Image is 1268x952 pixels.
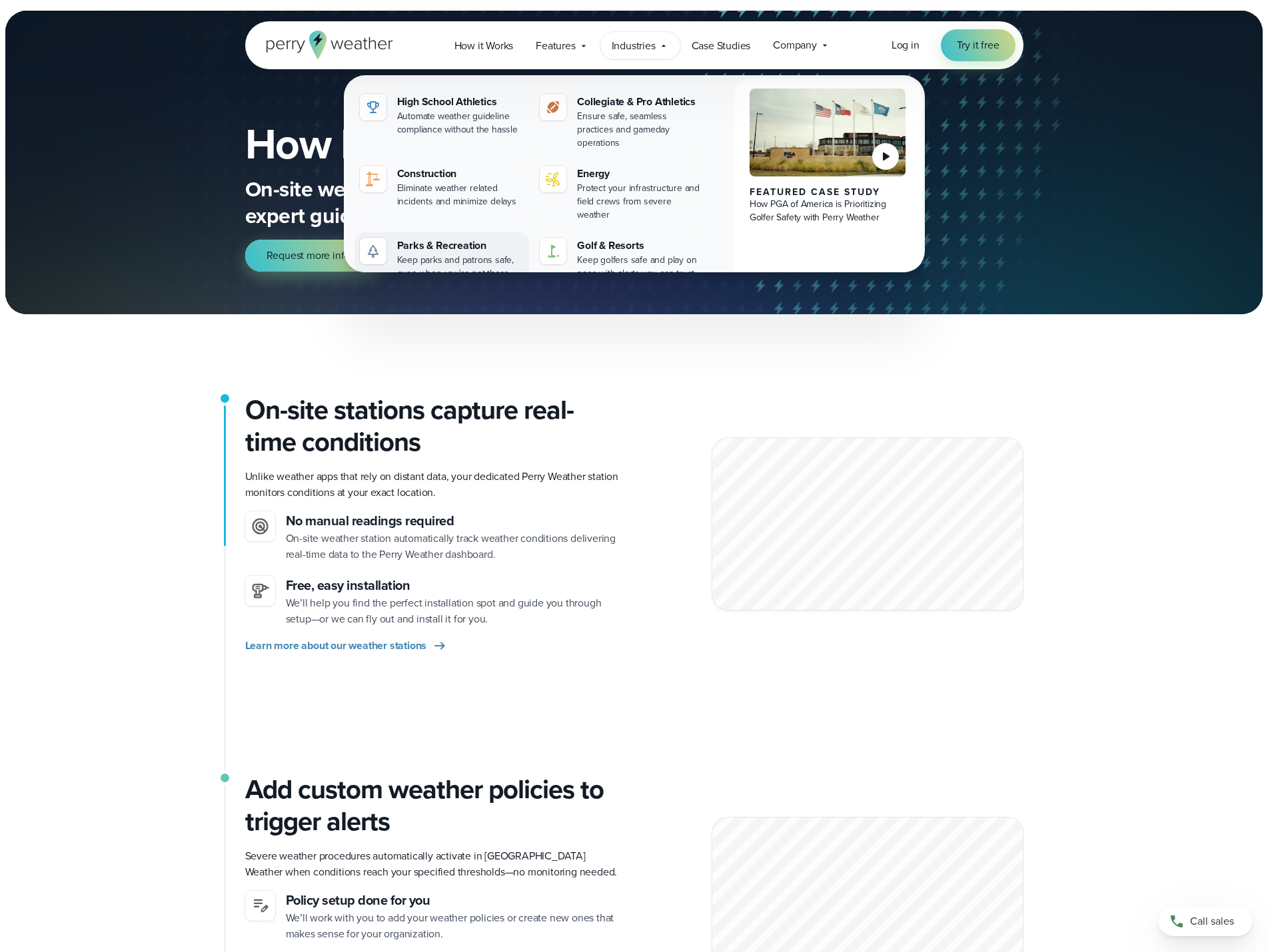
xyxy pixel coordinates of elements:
[750,187,906,198] div: Featured Case Study
[245,122,824,165] h1: How Perry Weather Works
[534,232,710,286] a: Golf & Resorts Keep golfers safe and play on pace with alerts you can trust
[734,78,922,296] a: PGA of America, Frisco Campus Featured Case Study How PGA of America is Prioritizing Golfer Safet...
[534,160,710,227] a: Energy Protect your infrastructure and field crews from severe weather
[245,848,624,880] p: Severe weather procedures automatically activate in [GEOGRAPHIC_DATA] Weather when conditions rea...
[892,37,920,53] span: Log in
[750,198,906,224] div: How PGA of America is Prioritizing Golfer Safety with Perry Weather
[545,243,561,259] img: golf-iconV2.svg
[245,638,448,654] a: Learn more about our weather stations
[286,576,624,595] h3: Free, easy installation
[286,595,624,627] p: We’ll help you find the perfect installation spot and guide you through setup—or we can fly out a...
[534,89,710,155] a: Collegiate & Pro Athletics Ensure safe, seamless practices and gameday operations
[577,94,704,110] div: Collegiate & Pro Athletics
[245,469,624,501] p: Unlike weather apps that rely on distant data, your dedicated Perry Weather station monitors cond...
[245,394,624,458] h2: On-site stations capture real-time conditions
[397,238,524,254] div: Parks & Recreation
[1159,907,1252,936] a: Call sales
[397,166,524,182] div: Construction
[612,38,656,54] span: Industries
[286,531,624,563] p: On-site weather station automatically track weather conditions delivering real-time data to the P...
[245,176,778,229] p: On-site weather monitoring, automated alerts, and expert guidance— .
[365,171,381,187] img: noun-crane-7630938-1@2x.svg
[365,243,381,259] img: parks-icon-grey.svg
[545,99,561,115] img: proathletics-icon@2x-1.svg
[536,38,575,54] span: Features
[354,160,530,214] a: Construction Eliminate weather related incidents and minimize delays
[286,891,624,910] h4: Policy setup done for you
[941,29,1015,61] a: Try it free
[680,32,762,59] a: Case Studies
[397,254,524,280] div: Keep parks and patrons safe, even when you're not there
[245,638,427,654] span: Learn more about our weather stations
[354,89,530,142] a: High School Athletics Automate weather guideline compliance without the hassle
[1190,913,1234,929] span: Call sales
[454,38,514,54] span: How it Works
[397,94,524,110] div: High School Athletics
[577,254,704,280] div: Keep golfers safe and play on pace with alerts you can trust
[245,240,382,272] a: Request more info
[397,110,524,136] div: Automate weather guideline compliance without the hassle
[577,182,704,222] div: Protect your infrastructure and field crews from severe weather
[397,182,524,208] div: Eliminate weather related incidents and minimize delays
[286,511,624,531] h3: No manual readings required
[354,232,530,286] a: Parks & Recreation Keep parks and patrons safe, even when you're not there
[957,37,999,53] span: Try it free
[892,37,920,53] a: Log in
[750,89,906,176] img: PGA of America, Frisco Campus
[545,171,561,187] img: energy-icon@2x-1.svg
[365,99,381,115] img: highschool-icon.svg
[577,110,704,150] div: Ensure safe, seamless practices and gameday operations
[443,32,525,59] a: How it Works
[692,38,751,54] span: Case Studies
[245,774,624,837] h3: Add custom weather policies to trigger alerts
[577,238,704,254] div: Golf & Resorts
[773,37,817,53] span: Company
[577,166,704,182] div: Energy
[267,248,350,264] span: Request more info
[286,910,624,942] p: We’ll work with you to add your weather policies or create new ones that makes sense for your org...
